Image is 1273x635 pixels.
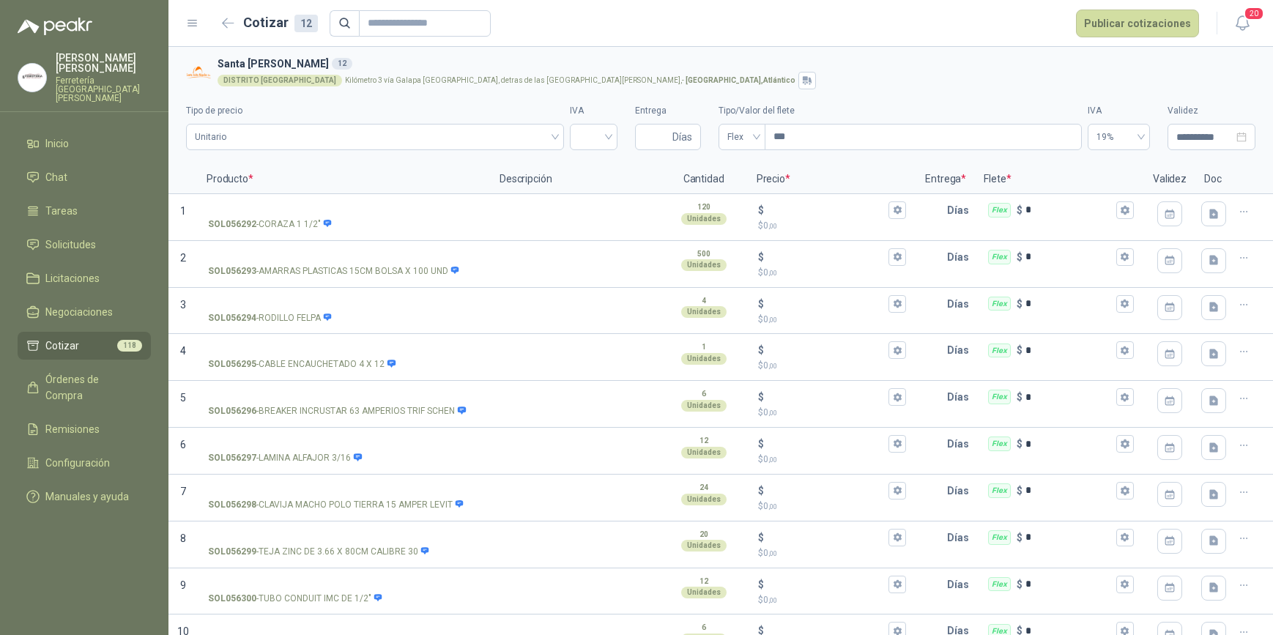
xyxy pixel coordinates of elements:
p: Días [947,242,975,272]
input: $$0,00 [767,251,886,262]
button: $$0,00 [888,295,906,313]
span: ,00 [768,316,777,324]
div: Unidades [681,213,727,225]
div: Flex [988,297,1011,311]
input: Flex $ [1025,579,1113,590]
p: - LAMINA ALFAJOR 3/16 [208,451,363,465]
p: Días [947,196,975,225]
strong: SOL056296 [208,404,256,418]
button: Flex $ [1116,388,1134,406]
img: Company Logo [186,60,212,86]
span: 9 [180,579,186,591]
a: Manuales y ayuda [18,483,151,510]
span: 0 [763,267,777,278]
p: Cantidad [660,165,748,194]
div: DISTRITO [GEOGRAPHIC_DATA] [218,75,342,86]
a: Cotizar118 [18,332,151,360]
label: IVA [570,104,617,118]
div: Flex [988,437,1011,451]
p: 12 [699,576,708,587]
p: Días [947,523,975,552]
button: Flex $ [1116,295,1134,313]
label: Entrega [635,104,701,118]
div: Unidades [681,587,727,598]
span: 0 [763,548,777,558]
label: Tipo/Valor del flete [719,104,1082,118]
span: ,00 [768,502,777,510]
span: 1 [180,205,186,217]
button: $$0,00 [888,482,906,500]
span: ,00 [768,456,777,464]
p: - BREAKER INCRUSTAR 63 AMPERIOS TRIF SCHEN [208,404,467,418]
span: Flex [727,126,757,148]
strong: SOL056300 [208,592,256,606]
input: $$0,00 [767,392,886,403]
input: $$0,00 [767,579,886,590]
input: SOL056297-LAMINA ALFAJOR 3/16 [208,439,480,450]
p: Kilómetro 3 vía Galapa [GEOGRAPHIC_DATA], detras de las [GEOGRAPHIC_DATA][PERSON_NAME], - [345,77,795,84]
a: Configuración [18,449,151,477]
a: Negociaciones [18,298,151,326]
p: 24 [699,482,708,494]
input: SOL056300-TUBO CONDUIT IMC DE 1/2" [208,579,480,590]
a: Tareas [18,197,151,225]
button: Publicar cotizaciones [1076,10,1199,37]
strong: SOL056293 [208,264,256,278]
strong: SOL056292 [208,218,256,231]
div: Flex [988,250,1011,264]
p: - TEJA ZINC DE 3.66 X 80CM CALIBRE 30 [208,545,430,559]
div: Flex [988,577,1011,592]
span: Inicio [45,135,69,152]
input: SOL056298-CLAVIJA MACHO POLO TIERRA 15 AMPER LEVIT [208,486,480,497]
span: ,00 [768,596,777,604]
button: Flex $ [1116,529,1134,546]
strong: [GEOGRAPHIC_DATA] , Atlántico [686,76,795,84]
p: 120 [697,201,710,213]
button: $$0,00 [888,435,906,453]
input: $$0,00 [767,485,886,496]
div: Unidades [681,540,727,552]
span: 4 [180,345,186,357]
span: ,00 [768,362,777,370]
div: Unidades [681,353,727,365]
p: Ferretería [GEOGRAPHIC_DATA][PERSON_NAME] [56,76,151,103]
span: Tareas [45,203,78,219]
h3: Santa [PERSON_NAME] [218,56,1250,72]
input: $$0,00 [767,345,886,356]
input: SOL056292-CORAZA 1 1/2" [208,205,480,216]
input: Flex $ [1025,392,1113,403]
button: $$0,00 [888,248,906,266]
label: Tipo de precio [186,104,564,118]
div: Flex [988,530,1011,545]
button: Flex $ [1116,435,1134,453]
button: Flex $ [1116,248,1134,266]
button: Flex $ [1116,341,1134,359]
span: 0 [763,220,777,231]
p: Días [947,476,975,505]
p: $ [758,530,764,546]
div: Flex [988,203,1011,218]
span: 0 [763,595,777,605]
strong: SOL056299 [208,545,256,559]
span: Remisiones [45,421,100,437]
input: SOL056295-CABLE ENCAUCHETADO 4 X 12 [208,345,480,356]
div: 12 [332,58,352,70]
span: Días [672,125,692,149]
p: $ [758,546,907,560]
div: 12 [294,15,318,32]
span: Órdenes de Compra [45,371,137,404]
div: Flex [988,344,1011,358]
p: $ [758,202,764,218]
input: SOL056296-BREAKER INCRUSTAR 63 AMPERIOS TRIF SCHEN [208,392,480,403]
p: [PERSON_NAME] [PERSON_NAME] [56,53,151,73]
p: $ [758,313,907,327]
span: 3 [180,299,186,311]
strong: SOL056298 [208,498,256,512]
button: 20 [1229,10,1255,37]
span: Configuración [45,455,110,471]
p: Días [947,570,975,599]
p: $ [758,266,907,280]
p: - CABLE ENCAUCHETADO 4 X 12 [208,357,396,371]
span: Licitaciones [45,270,100,286]
p: $ [1017,296,1023,312]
